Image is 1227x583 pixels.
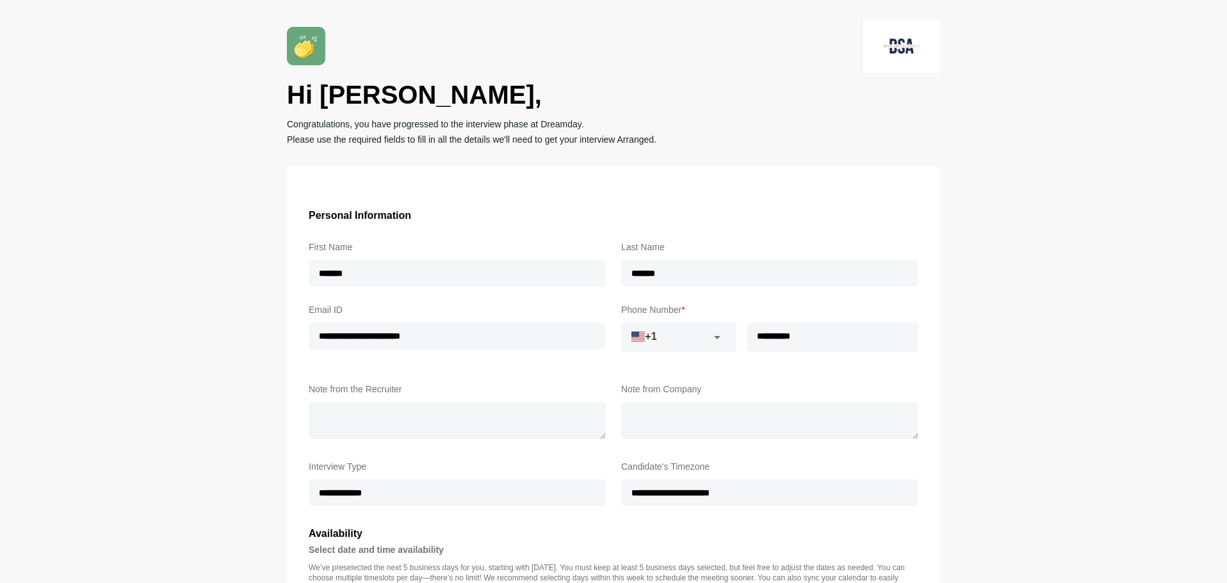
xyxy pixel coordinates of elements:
[309,207,918,224] h3: Personal Information
[863,19,940,73] img: logo
[621,459,918,474] label: Candidate's Timezone
[309,542,918,557] h4: Select date and time availability
[287,132,940,147] p: Please use the required fields to fill in all the details we'll need to get your interview Arranged.
[621,239,918,255] label: Last Name
[309,459,606,474] label: Interview Type
[287,119,584,129] strong: Congratulations, you have progressed to the interview phase at Dreamday.
[287,78,940,111] h1: Hi [PERSON_NAME],
[621,381,918,397] label: Note from Company
[309,525,918,542] h3: Availability
[621,302,918,317] label: Phone Number
[309,381,606,397] label: Note from the Recruiter
[309,302,606,317] label: Email ID
[309,239,606,255] label: First Name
